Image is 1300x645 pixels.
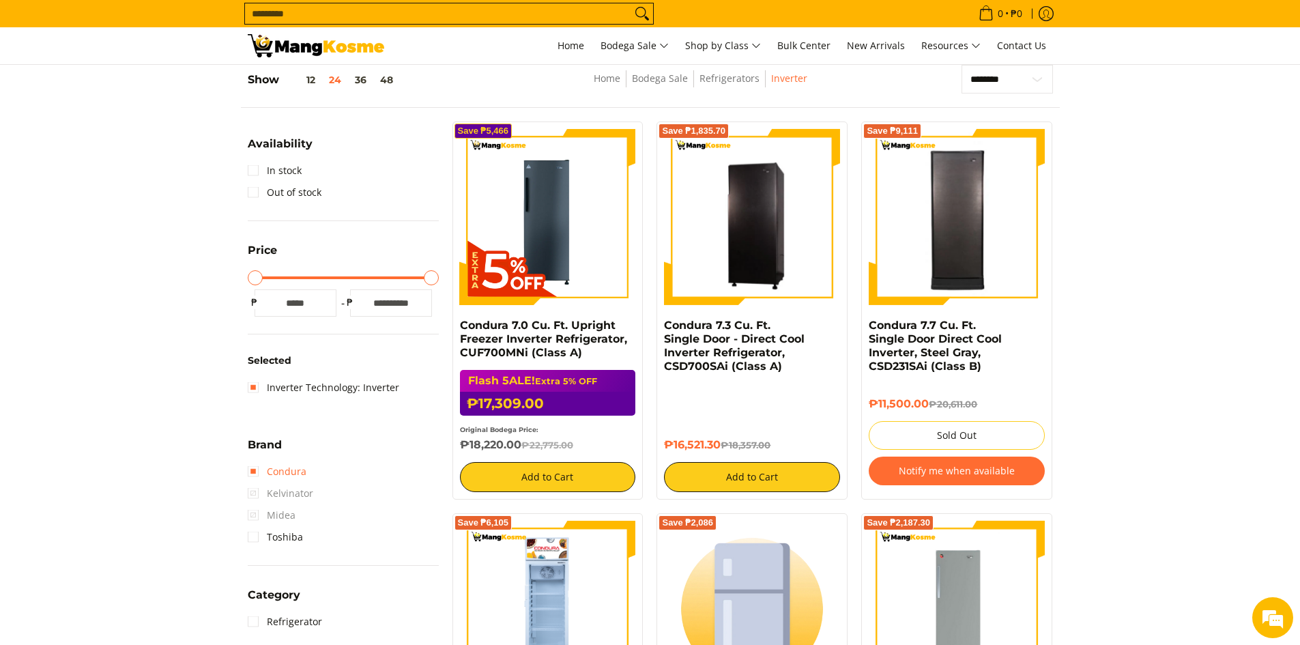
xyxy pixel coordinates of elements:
summary: Open [248,245,277,266]
a: Condura 7.3 Cu. Ft. Single Door - Direct Cool Inverter Refrigerator, CSD700SAi (Class A) [664,319,805,373]
span: Save ₱6,105 [458,519,509,527]
button: Search [631,3,653,24]
a: Shop by Class [678,27,768,64]
span: ₱ [248,296,261,309]
div: Minimize live chat window [224,7,257,40]
span: Save ₱5,466 [458,127,509,135]
div: Chat with us now [71,76,229,94]
a: Bulk Center [770,27,837,64]
span: Save ₱2,187.30 [867,519,930,527]
img: Condura 7.3 Cu. Ft. Single Door - Direct Cool Inverter Refrigerator, CSD700SAi (Class A) [664,131,840,303]
a: Bodega Sale [632,72,688,85]
h5: Show [248,73,400,87]
h6: ₱18,220.00 [460,438,636,452]
span: 0 [996,9,1005,18]
a: Condura 7.7 Cu. Ft. Single Door Direct Cool Inverter, Steel Gray, CSD231SAi (Class B) [869,319,1002,373]
span: Availability [248,139,313,149]
span: Save ₱2,086 [662,519,713,527]
h6: ₱17,309.00 [460,392,636,416]
a: Out of stock [248,182,321,203]
span: Save ₱1,835.70 [662,127,725,135]
span: New Arrivals [847,39,905,52]
button: 36 [348,74,373,85]
a: Home [551,27,591,64]
button: Add to Cart [460,462,636,492]
span: Shop by Class [685,38,761,55]
nav: Main Menu [398,27,1053,64]
a: Condura 7.0 Cu. Ft. Upright Freezer Inverter Refrigerator, CUF700MNi (Class A) [460,319,627,359]
del: ₱18,357.00 [721,440,770,450]
nav: Breadcrumbs [500,70,901,101]
a: Contact Us [990,27,1053,64]
span: Inverter [771,70,807,87]
span: Category [248,590,300,601]
span: Price [248,245,277,256]
span: ₱ [343,296,357,309]
h6: ₱11,500.00 [869,397,1045,411]
span: Bulk Center [777,39,830,52]
a: Resources [914,27,987,64]
h6: Selected [248,355,439,367]
small: Original Bodega Price: [460,426,538,433]
button: 24 [322,74,348,85]
span: We're online! [79,172,188,310]
img: Condura 7.7 Cu. Ft. Single Door Direct Cool Inverter, Steel Gray, CSD231SAi (Class B) [869,131,1045,303]
span: ₱0 [1009,9,1024,18]
a: In stock [248,160,302,182]
span: Kelvinator [248,483,313,504]
del: ₱20,611.00 [929,399,977,410]
a: Condura [248,461,306,483]
button: 48 [373,74,400,85]
span: Home [558,39,584,52]
img: Bodega Sale Refrigerator l Mang Kosme: Home Appliances Warehouse Sale Condura | Page 3 [248,34,384,57]
img: Condura 7.0 Cu. Ft. Upright Freezer Inverter Refrigerator, CUF700MNi (Class A) [460,129,636,305]
span: Brand [248,440,282,450]
span: Midea [248,504,295,526]
a: Bodega Sale [594,27,676,64]
a: New Arrivals [840,27,912,64]
button: Sold Out [869,421,1045,450]
span: Bodega Sale [601,38,669,55]
a: Toshiba [248,526,303,548]
span: Contact Us [997,39,1046,52]
button: Notify me when available [869,457,1045,485]
summary: Open [248,590,300,611]
summary: Open [248,139,313,160]
h6: ₱16,521.30 [664,438,840,452]
a: Home [594,72,620,85]
span: Resources [921,38,981,55]
span: • [974,6,1026,21]
span: Save ₱9,111 [867,127,918,135]
summary: Open [248,440,282,461]
button: 12 [279,74,322,85]
a: Refrigerator [248,611,322,633]
a: Refrigerators [699,72,760,85]
del: ₱22,775.00 [521,440,573,450]
button: Add to Cart [664,462,840,492]
textarea: Type your message and hit 'Enter' [7,373,260,420]
a: Inverter Technology: Inverter [248,377,399,399]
